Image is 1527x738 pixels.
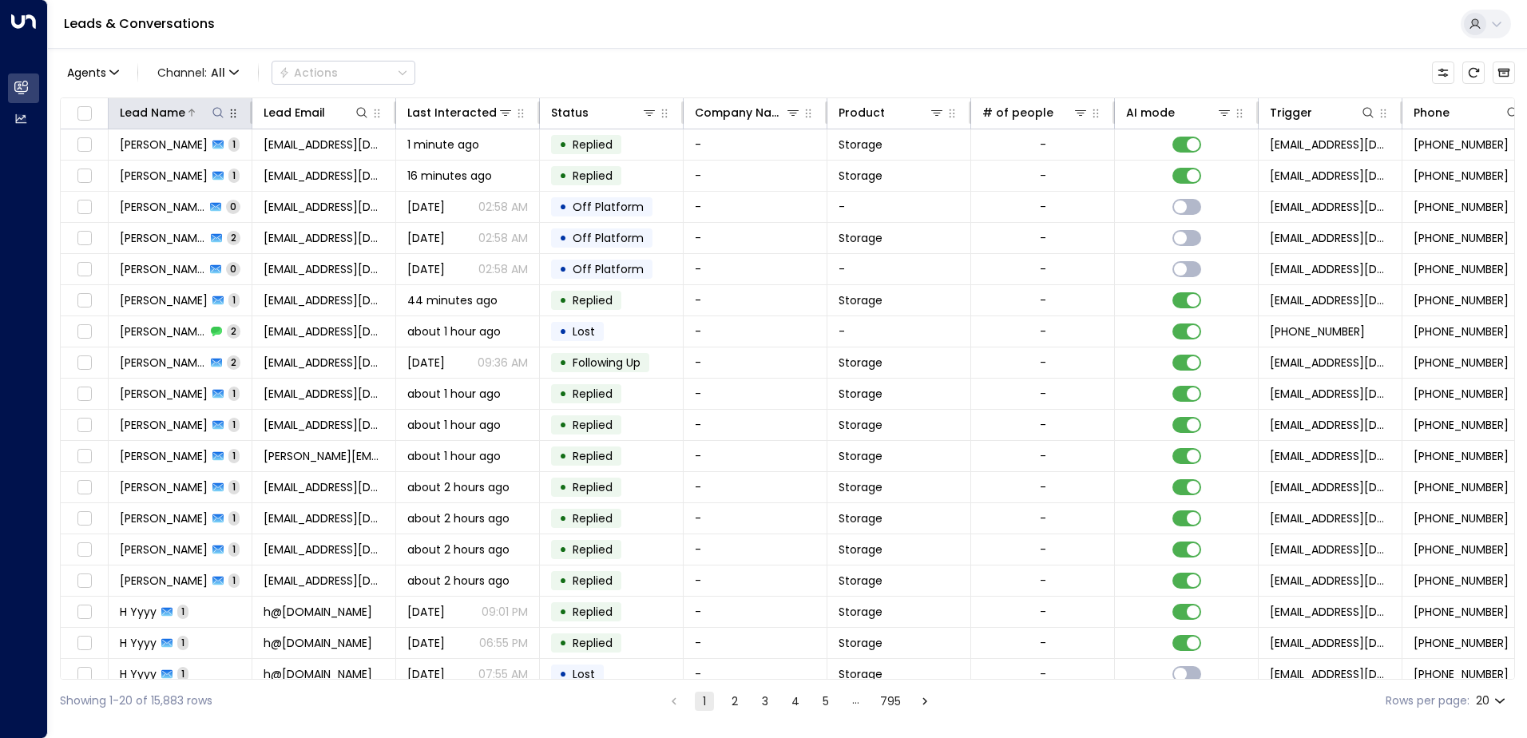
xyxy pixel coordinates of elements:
[74,509,94,529] span: Toggle select row
[228,387,240,400] span: 1
[786,692,805,711] button: Go to page 4
[1414,604,1509,620] span: +447789966333
[120,230,206,246] span: Steven Parker
[1270,417,1390,433] span: leads@space-station.co.uk
[1270,103,1312,122] div: Trigger
[1040,573,1046,589] div: -
[573,230,644,246] span: Off Platform
[839,386,882,402] span: Storage
[74,602,94,622] span: Toggle select row
[827,254,971,284] td: -
[1386,692,1469,709] label: Rows per page:
[407,103,497,122] div: Last Interacted
[1414,417,1509,433] span: +447758150930
[982,103,1053,122] div: # of people
[120,292,208,308] span: Cyrus Hays
[839,168,882,184] span: Storage
[559,629,567,657] div: •
[684,161,827,191] td: -
[684,223,827,253] td: -
[559,256,567,283] div: •
[684,597,827,627] td: -
[559,661,567,688] div: •
[407,510,510,526] span: about 2 hours ago
[177,605,188,618] span: 1
[573,199,644,215] span: Off Platform
[559,224,567,252] div: •
[407,292,498,308] span: 44 minutes ago
[1126,103,1175,122] div: AI mode
[478,230,528,246] p: 02:58 AM
[264,292,384,308] span: sarnya@gmail.com
[573,417,613,433] span: Replied
[177,636,188,649] span: 1
[573,666,595,682] span: Lost
[684,410,827,440] td: -
[816,692,835,711] button: Go to page 5
[120,199,205,215] span: Steven Parker
[1270,386,1390,402] span: leads@space-station.co.uk
[1432,61,1454,84] button: Customize
[407,479,510,495] span: about 2 hours ago
[695,103,785,122] div: Company Name
[74,104,94,124] span: Toggle select all
[74,446,94,466] span: Toggle select row
[1270,292,1390,308] span: leads@space-station.co.uk
[1040,604,1046,620] div: -
[74,135,94,155] span: Toggle select row
[1270,261,1390,277] span: leads@space-station.co.uk
[1040,542,1046,557] div: -
[264,666,372,682] span: h@aol.com
[1270,510,1390,526] span: leads@space-station.co.uk
[573,386,613,402] span: Replied
[573,510,613,526] span: Replied
[120,666,157,682] span: H Yyyy
[684,565,827,596] td: -
[839,103,885,122] div: Product
[226,200,240,213] span: 0
[559,349,567,376] div: •
[120,386,208,402] span: Kunle Barker
[1040,199,1046,215] div: -
[839,573,882,589] span: Storage
[120,323,206,339] span: Mel Bird
[74,291,94,311] span: Toggle select row
[407,542,510,557] span: about 2 hours ago
[227,231,240,244] span: 2
[272,61,415,85] button: Actions
[1040,137,1046,153] div: -
[573,448,613,464] span: Replied
[573,542,613,557] span: Replied
[120,103,226,122] div: Lead Name
[228,293,240,307] span: 1
[1414,510,1509,526] span: +447476598512
[1040,510,1046,526] div: -
[407,103,514,122] div: Last Interacted
[684,503,827,534] td: -
[684,192,827,222] td: -
[74,633,94,653] span: Toggle select row
[264,635,372,651] span: h@aol.com
[915,692,934,711] button: Go to next page
[1270,168,1390,184] span: leads@space-station.co.uk
[1270,103,1376,122] div: Trigger
[756,692,775,711] button: Go to page 3
[74,384,94,404] span: Toggle select row
[559,505,567,532] div: •
[684,534,827,565] td: -
[1040,635,1046,651] div: -
[74,166,94,186] span: Toggle select row
[228,169,240,182] span: 1
[1040,261,1046,277] div: -
[74,260,94,280] span: Toggle select row
[573,573,613,589] span: Replied
[478,199,528,215] p: 02:58 AM
[684,441,827,471] td: -
[1270,604,1390,620] span: leads@space-station.co.uk
[1040,417,1046,433] div: -
[1414,355,1509,371] span: +447778776443
[1414,448,1509,464] span: +447763619067
[1040,386,1046,402] div: -
[1414,261,1509,277] span: +447772558067
[839,510,882,526] span: Storage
